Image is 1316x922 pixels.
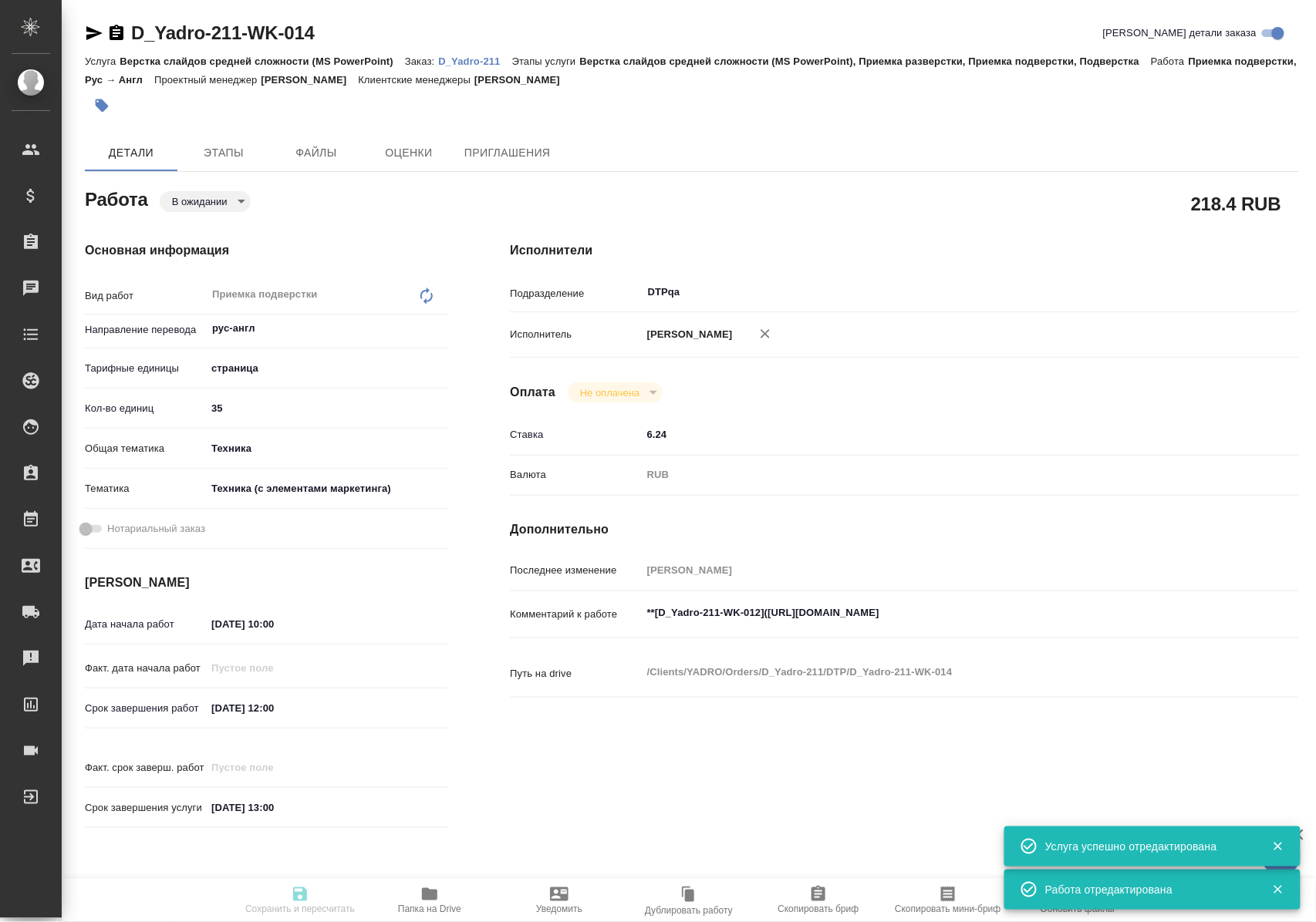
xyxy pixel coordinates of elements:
[1103,25,1257,41] span: [PERSON_NAME] детали заказа
[1151,56,1189,67] p: Работа
[510,666,641,681] p: Путь на drive
[206,436,448,462] div: Техника
[85,574,448,592] h4: [PERSON_NAME]
[440,327,443,330] button: Open
[438,54,511,67] a: D_Yadro-211
[85,701,206,716] p: Срок завершения работ
[206,756,341,779] input: Пустое поле
[510,286,641,301] p: Подразделение
[642,462,1233,488] div: RUB
[206,657,341,679] input: Пустое поле
[85,875,135,900] h2: Заказ
[895,903,1000,914] span: Скопировать мини-бриф
[85,288,206,304] p: Вид работ
[510,520,1299,539] h4: Дополнительно
[131,22,315,43] a: D_Yadro-211-WK-014
[1191,190,1281,217] h2: 218.4 RUB
[245,903,355,914] span: Сохранить и пересчитать
[167,195,232,208] button: В ожидании
[94,143,168,163] span: Детали
[107,24,126,42] button: Скопировать ссылку
[883,879,1013,922] button: Скопировать мини-бриф
[120,56,405,67] p: Верстка слайдов средней сложности (MS PowerPoint)
[160,191,251,212] div: В ожидании
[575,386,644,399] button: Не оплачена
[510,467,641,483] p: Валюта
[85,760,206,776] p: Факт. срок заверш. работ
[778,903,859,914] span: Скопировать бриф
[85,184,148,212] h2: Работа
[580,56,1152,67] p: Верстка слайдов средней сложности (MS PowerPoint), Приемка разверстки, Приемка подверстки, Подвер...
[85,441,206,456] p: Общая тематика
[206,697,341,719] input: ✎ Введи что-нибудь
[85,241,448,260] h4: Основная информация
[85,401,206,416] p: Кол-во единиц
[642,327,733,342] p: [PERSON_NAME]
[510,607,641,622] p: Комментарий к работе
[1262,883,1294,897] button: Закрыть
[107,521,205,537] span: Нотариальный заказ
[748,317,782,351] button: Удалить исполнителя
[645,905,733,916] span: Дублировать работу
[85,56,120,67] p: Услуга
[642,600,1233,626] textarea: **[D_Yadro-211-WK-012]([URL][DOMAIN_NAME]
[279,143,353,163] span: Файлы
[510,563,641,578] p: Последнее изменение
[642,559,1233,581] input: Пустое поле
[1225,291,1228,294] button: Open
[464,143,551,163] span: Приглашения
[510,327,641,342] p: Исполнитель
[398,903,461,914] span: Папка на Drive
[1262,840,1294,853] button: Закрыть
[206,355,448,382] div: страница
[494,879,624,922] button: Уведомить
[85,617,206,632] p: Дата начала работ
[510,241,1299,260] h4: Исполнители
[754,879,883,922] button: Скопировать бриф
[206,796,341,819] input: ✎ Введи что-нибудь
[510,427,641,442] p: Ставка
[405,56,438,67] p: Заказ:
[261,74,358,86] p: [PERSON_NAME]
[85,322,206,338] p: Направление перевода
[536,903,582,914] span: Уведомить
[206,476,448,502] div: Техника (с элементами маркетинга)
[510,383,555,402] h4: Оплата
[235,879,365,922] button: Сохранить и пересчитать
[187,143,261,163] span: Этапы
[568,382,663,403] div: В ожидании
[85,24,103,42] button: Скопировать ссылку для ЯМессенджера
[1045,882,1249,897] div: Работа отредактирована
[85,361,206,376] p: Тарифные единицы
[85,800,206,816] p: Срок завершения услуги
[642,659,1233,685] textarea: /Clients/YADRO/Orders/D_Yadro-211/DTP/D_Yadro-211-WK-014
[1045,839,1249,854] div: Услуга успешно отредактирована
[512,56,580,67] p: Этапы услуги
[206,397,448,419] input: ✎ Введи что-нибудь
[85,481,206,496] p: Тематика
[154,74,261,86] p: Проектный менеджер
[474,74,572,86] p: [PERSON_NAME]
[438,56,511,67] p: D_Yadro-211
[206,613,341,635] input: ✎ Введи что-нибудь
[358,74,474,86] p: Клиентские менеджеры
[85,89,119,123] button: Добавить тэг
[85,661,206,676] p: Факт. дата начала работ
[365,879,494,922] button: Папка на Drive
[372,143,446,163] span: Оценки
[642,423,1233,446] input: ✎ Введи что-нибудь
[624,879,754,922] button: Дублировать работу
